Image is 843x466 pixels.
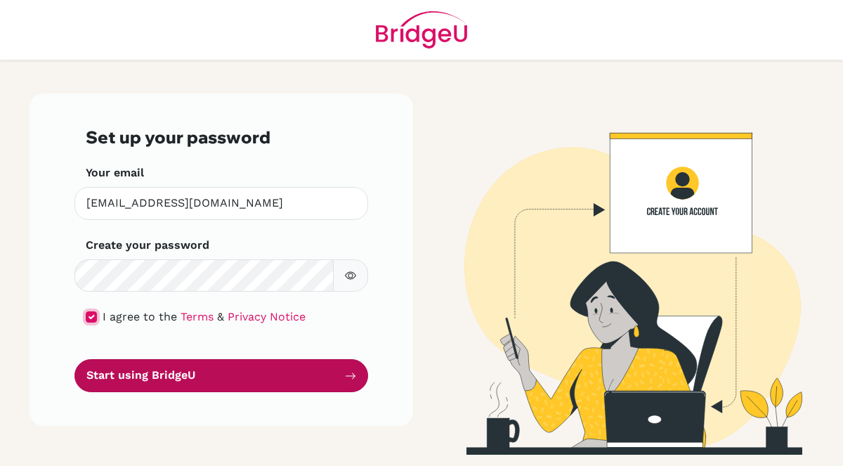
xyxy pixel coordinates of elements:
button: Start using BridgeU [74,359,368,392]
h3: Set up your password [86,127,357,148]
a: Terms [181,310,214,323]
span: & [217,310,224,323]
span: I agree to the [103,310,177,323]
input: Insert your email* [74,187,368,220]
label: Create your password [86,237,209,254]
a: Privacy Notice [228,310,306,323]
label: Your email [86,164,144,181]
